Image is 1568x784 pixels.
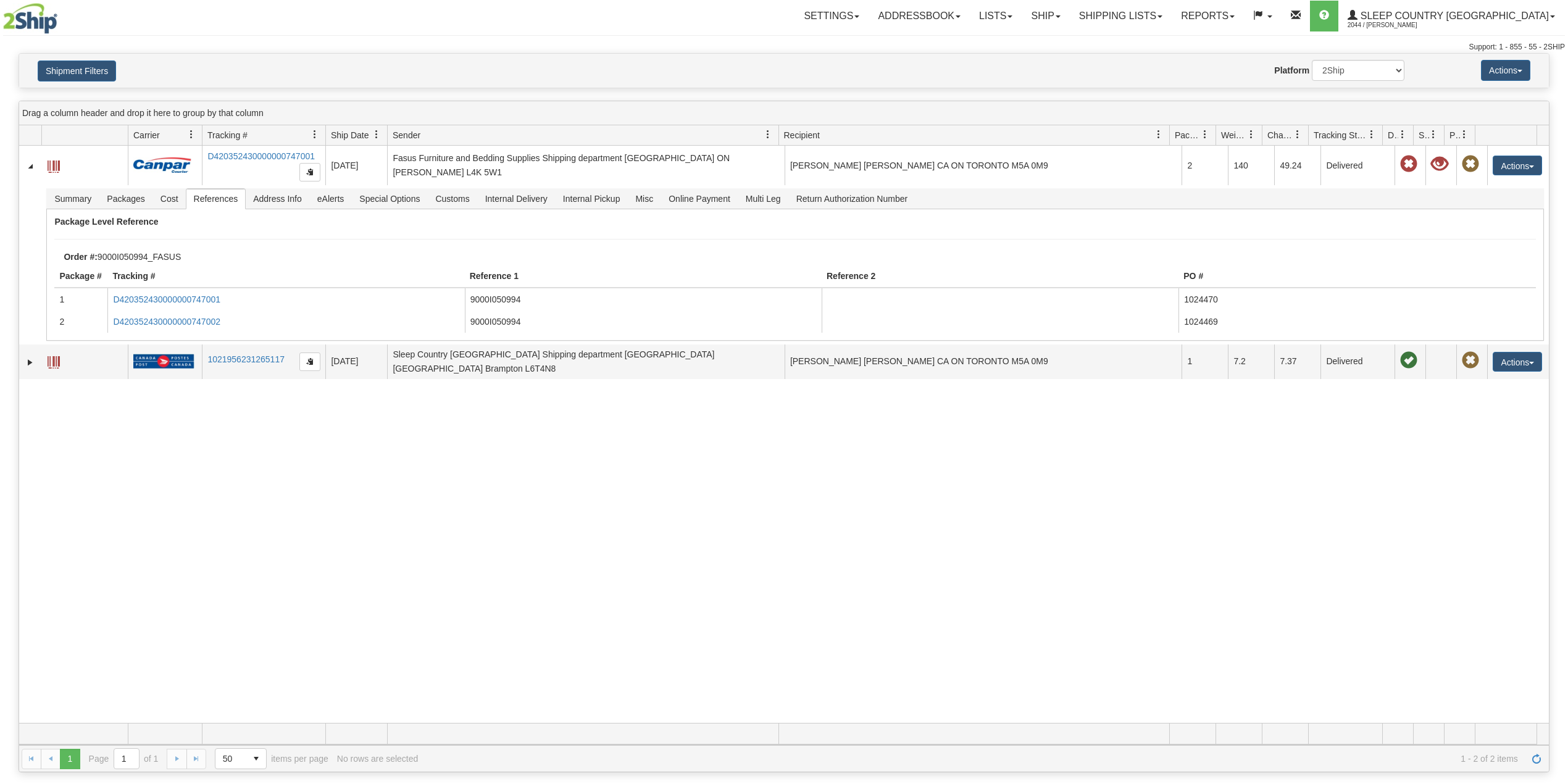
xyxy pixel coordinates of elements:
[246,189,309,209] span: Address Info
[24,356,36,369] a: Expand
[181,124,202,145] a: Carrier filter column settings
[1228,344,1274,379] td: 7.2
[1481,60,1530,81] button: Actions
[99,189,152,209] span: Packages
[337,754,419,764] div: No rows are selected
[1357,10,1549,21] span: Sleep Country [GEOGRAPHIC_DATA]
[1419,129,1429,141] span: Shipment Issues
[1400,156,1417,173] span: Late
[1527,749,1546,769] a: Refresh
[1320,146,1395,185] td: Delivered
[970,1,1022,31] a: Lists
[54,265,107,288] th: Package #
[60,749,80,769] span: Page 1
[207,151,315,161] a: D420352430000000747001
[1228,146,1274,185] td: 140
[1338,1,1564,31] a: Sleep Country [GEOGRAPHIC_DATA] 2044 / [PERSON_NAME]
[1274,344,1320,379] td: 7.37
[54,288,107,311] td: 1
[54,252,1554,262] div: 9000I050994_FASUS
[1241,124,1262,145] a: Weight filter column settings
[19,101,1549,125] div: grid grouping header
[794,1,869,31] a: Settings
[113,317,220,327] a: D420352430000000747002
[1462,352,1479,369] span: Pickup Not Assigned
[54,217,158,227] strong: Package Level Reference
[1182,344,1228,379] td: 1
[1148,124,1169,145] a: Recipient filter column settings
[299,352,320,371] button: Copy to clipboard
[1274,64,1309,77] label: Platform
[738,189,788,209] span: Multi Leg
[465,311,822,333] td: 9000I050994
[428,189,477,209] span: Customs
[113,294,220,304] a: D420352430000000747001
[556,189,628,209] span: Internal Pickup
[1267,129,1293,141] span: Charge
[785,344,1182,379] td: [PERSON_NAME] [PERSON_NAME] CA ON TORONTO M5A 0M9
[54,311,107,333] td: 2
[24,160,36,172] a: Collapse
[1022,1,1069,31] a: Ship
[869,1,970,31] a: Addressbook
[107,265,464,288] th: Tracking #
[207,354,285,364] a: 1021956231265117
[393,129,420,141] span: Sender
[47,189,99,209] span: Summary
[628,189,661,209] span: Misc
[465,288,822,311] td: 9000I050994
[1388,129,1398,141] span: Delivery Status
[1175,129,1201,141] span: Packages
[1423,124,1444,145] a: Shipment Issues filter column settings
[1392,124,1413,145] a: Delivery Status filter column settings
[1320,344,1395,379] td: Delivered
[661,189,738,209] span: Online Payment
[331,129,369,141] span: Ship Date
[223,753,239,765] span: 50
[427,754,1518,764] span: 1 - 2 of 2 items
[325,146,387,185] td: [DATE]
[133,354,194,369] img: 20 - Canada Post
[1314,129,1367,141] span: Tracking Status
[1540,329,1567,455] iframe: chat widget
[784,129,820,141] span: Recipient
[246,749,266,769] span: select
[1431,156,1448,173] span: Shipment Issue
[1454,124,1475,145] a: Pickup Status filter column settings
[89,748,159,769] span: Page of 1
[1493,156,1542,175] button: Actions
[1361,124,1382,145] a: Tracking Status filter column settings
[325,344,387,379] td: [DATE]
[133,157,191,173] img: 14 - Canpar
[1195,124,1216,145] a: Packages filter column settings
[352,189,427,209] span: Special Options
[1178,265,1535,288] th: PO #
[822,265,1178,288] th: Reference 2
[299,163,320,181] button: Copy to clipboard
[1493,352,1542,372] button: Actions
[1221,129,1247,141] span: Weight
[304,124,325,145] a: Tracking # filter column settings
[186,189,246,209] span: References
[785,146,1182,185] td: [PERSON_NAME] [PERSON_NAME] CA ON TORONTO M5A 0M9
[215,748,328,769] span: items per page
[215,748,267,769] span: Page sizes drop down
[1178,288,1535,311] td: 1024470
[1172,1,1244,31] a: Reports
[48,351,60,370] a: Label
[789,189,915,209] span: Return Authorization Number
[207,129,248,141] span: Tracking #
[1274,146,1320,185] td: 49.24
[387,344,785,379] td: Sleep Country [GEOGRAPHIC_DATA] Shipping department [GEOGRAPHIC_DATA] [GEOGRAPHIC_DATA] Brampton ...
[757,124,778,145] a: Sender filter column settings
[366,124,387,145] a: Ship Date filter column settings
[1462,156,1479,173] span: Pickup Not Assigned
[1287,124,1308,145] a: Charge filter column settings
[64,252,97,262] strong: Order #:
[48,155,60,175] a: Label
[465,265,822,288] th: Reference 1
[3,3,57,34] img: logo2044.jpg
[114,749,139,769] input: Page 1
[133,129,160,141] span: Carrier
[310,189,352,209] span: eAlerts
